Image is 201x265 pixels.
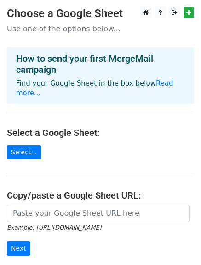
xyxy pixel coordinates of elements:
[7,224,101,231] small: Example: [URL][DOMAIN_NAME]
[7,24,194,34] p: Use one of the options below...
[7,190,194,201] h4: Copy/paste a Google Sheet URL:
[16,53,185,75] h4: How to send your first MergeMail campaign
[7,145,41,159] a: Select...
[7,127,194,138] h4: Select a Google Sheet:
[7,7,194,20] h3: Choose a Google Sheet
[7,241,30,256] input: Next
[16,79,173,97] a: Read more...
[7,205,190,222] input: Paste your Google Sheet URL here
[16,79,185,98] p: Find your Google Sheet in the box below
